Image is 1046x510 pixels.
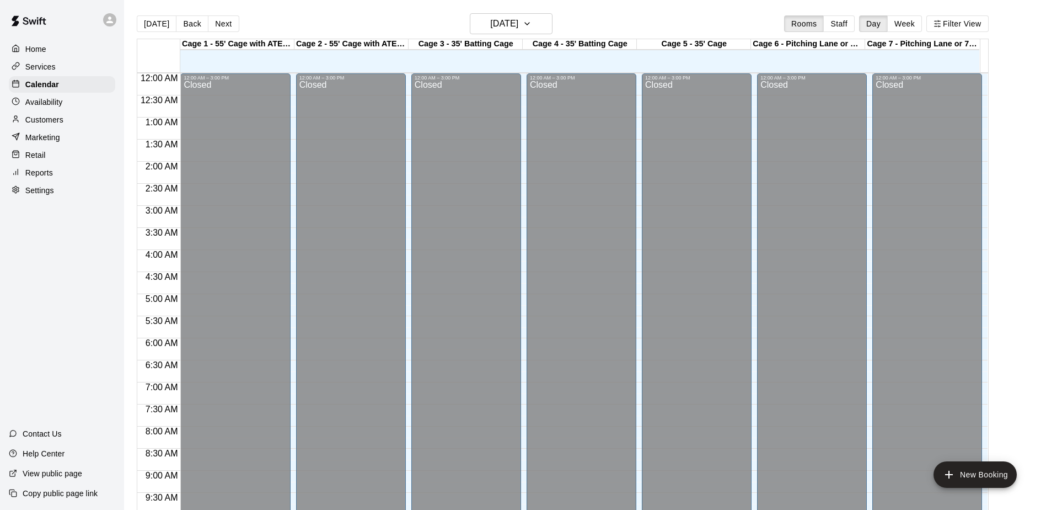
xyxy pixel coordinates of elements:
button: Day [859,15,888,32]
span: 9:00 AM [143,471,181,480]
a: Home [9,41,115,57]
span: 6:00 AM [143,338,181,348]
a: Settings [9,182,115,199]
p: Home [25,44,46,55]
span: 9:30 AM [143,493,181,502]
button: add [934,461,1017,488]
p: Services [25,61,56,72]
span: 8:30 AM [143,449,181,458]
p: Retail [25,150,46,161]
span: 5:30 AM [143,316,181,326]
span: 1:30 AM [143,140,181,149]
span: 4:30 AM [143,272,181,281]
a: Marketing [9,129,115,146]
a: Services [9,59,115,75]
span: 8:00 AM [143,427,181,436]
p: Contact Us [23,428,62,439]
p: View public page [23,468,82,479]
span: 5:00 AM [143,294,181,304]
span: 4:00 AM [143,250,181,259]
h6: [DATE] [490,16,518,31]
p: Copy public page link [23,488,98,499]
span: 6:30 AM [143,360,181,370]
button: Next [208,15,239,32]
button: [DATE] [137,15,176,32]
div: Cage 4 - 35' Batting Cage [523,39,637,50]
span: 12:30 AM [138,95,181,105]
p: Customers [25,114,63,125]
div: 12:00 AM – 3:00 PM [760,75,863,81]
p: Help Center [23,448,65,459]
a: Retail [9,147,115,163]
p: Calendar [25,79,59,90]
div: Cage 1 - 55' Cage with ATEC M3X 2.0 Baseball Pitching Machine [180,39,294,50]
button: Rooms [784,15,824,32]
span: 7:00 AM [143,382,181,392]
div: 12:00 AM – 3:00 PM [530,75,633,81]
p: Marketing [25,132,60,143]
div: 12:00 AM – 3:00 PM [645,75,748,81]
div: 12:00 AM – 3:00 PM [876,75,979,81]
p: Settings [25,185,54,196]
span: 7:30 AM [143,405,181,414]
div: Cage 3 - 35' Batting Cage [409,39,523,50]
button: [DATE] [470,13,552,34]
div: 12:00 AM – 3:00 PM [299,75,403,81]
span: 3:00 AM [143,206,181,215]
a: Availability [9,94,115,110]
div: Cage 7 - Pitching Lane or 70' Cage for live at-bats [865,39,979,50]
span: 12:00 AM [138,73,181,83]
button: Filter View [926,15,988,32]
button: Back [176,15,208,32]
div: 12:00 AM – 3:00 PM [184,75,287,81]
a: Customers [9,111,115,128]
p: Reports [25,167,53,178]
button: Staff [823,15,855,32]
span: 2:30 AM [143,184,181,193]
button: Week [887,15,922,32]
a: Reports [9,164,115,181]
div: 12:00 AM – 3:00 PM [415,75,518,81]
div: Cage 5 - 35' Cage [637,39,751,50]
div: Cage 6 - Pitching Lane or Hitting (35' Cage) [751,39,865,50]
span: 3:30 AM [143,228,181,237]
a: Calendar [9,76,115,93]
span: 2:00 AM [143,162,181,171]
span: 1:00 AM [143,118,181,127]
p: Availability [25,97,63,108]
div: Cage 2 - 55' Cage with ATEC M3X 2.0 Baseball Pitching Machine [294,39,409,50]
